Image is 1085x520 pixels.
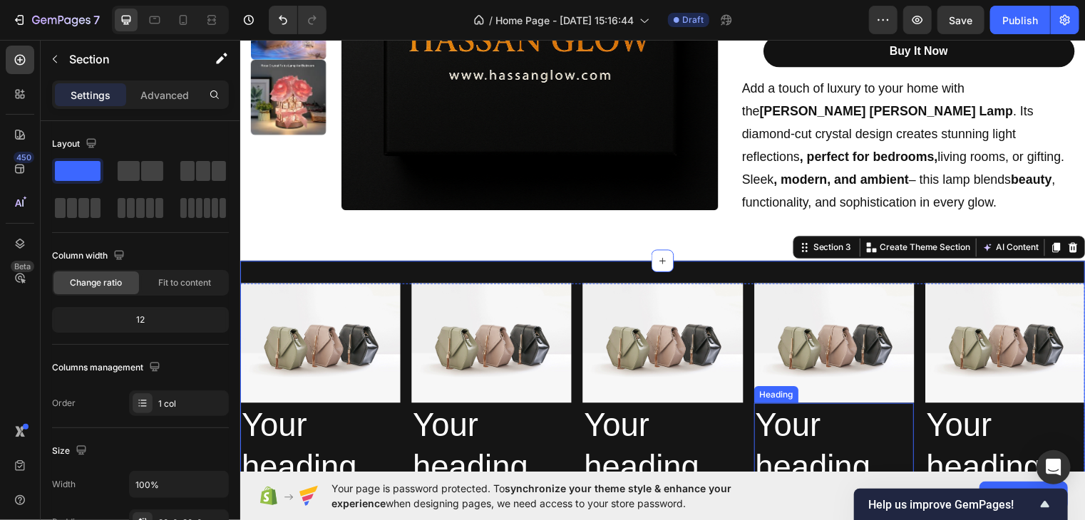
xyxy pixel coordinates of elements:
span: synchronize your theme style & enhance your experience [331,482,731,509]
div: 450 [14,152,34,163]
div: Columns management [52,358,163,378]
span: Fit to content [158,276,211,289]
span: Home Page - [DATE] 15:16:44 [495,13,634,28]
span: Change ratio [71,276,123,289]
div: Buy It Now [658,4,717,19]
p: Section [69,51,186,68]
img: image_demo.jpg [520,246,682,368]
div: Publish [1002,13,1038,28]
button: Publish [990,6,1050,34]
div: Size [52,442,90,461]
div: 1 col [158,397,225,410]
span: Save [950,14,973,26]
div: Column width [52,246,128,266]
strong: , perfect for bedrooms, [567,111,706,125]
div: Section 3 [577,204,622,217]
div: Layout [52,135,100,154]
div: Beta [11,261,34,272]
span: / [489,13,493,28]
div: Undo/Redo [269,6,326,34]
button: 7 [6,6,106,34]
iframe: Design area [240,40,1085,472]
button: Show survey - Help us improve GemPages! [868,496,1054,513]
div: Width [52,478,76,491]
p: Add a touch of luxury to your home with the . Its diamond-cut crystal design creates stunning lig... [508,38,843,176]
strong: [PERSON_NAME] [PERSON_NAME] Lamp [526,65,783,79]
span: Draft [682,14,704,26]
p: 7 [93,11,100,28]
p: Create Theme Section [648,204,739,217]
span: Help us improve GemPages! [868,498,1037,511]
div: Order [52,397,76,410]
button: Allow access [979,482,1068,510]
button: Save [937,6,984,34]
button: AI Content [749,202,811,219]
img: image_demo.jpg [346,246,508,368]
strong: , modern, and ambient [540,134,677,148]
img: image_demo.jpg [173,246,335,368]
p: Advanced [140,88,189,103]
div: Heading [523,353,562,365]
strong: beauty [781,134,822,148]
div: Open Intercom Messenger [1037,450,1071,484]
span: Your page is password protected. To when designing pages, we need access to your store password. [331,481,787,511]
input: Auto [130,472,228,497]
div: 12 [55,310,226,330]
img: image_demo.jpg [694,246,855,368]
p: Settings [71,88,110,103]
